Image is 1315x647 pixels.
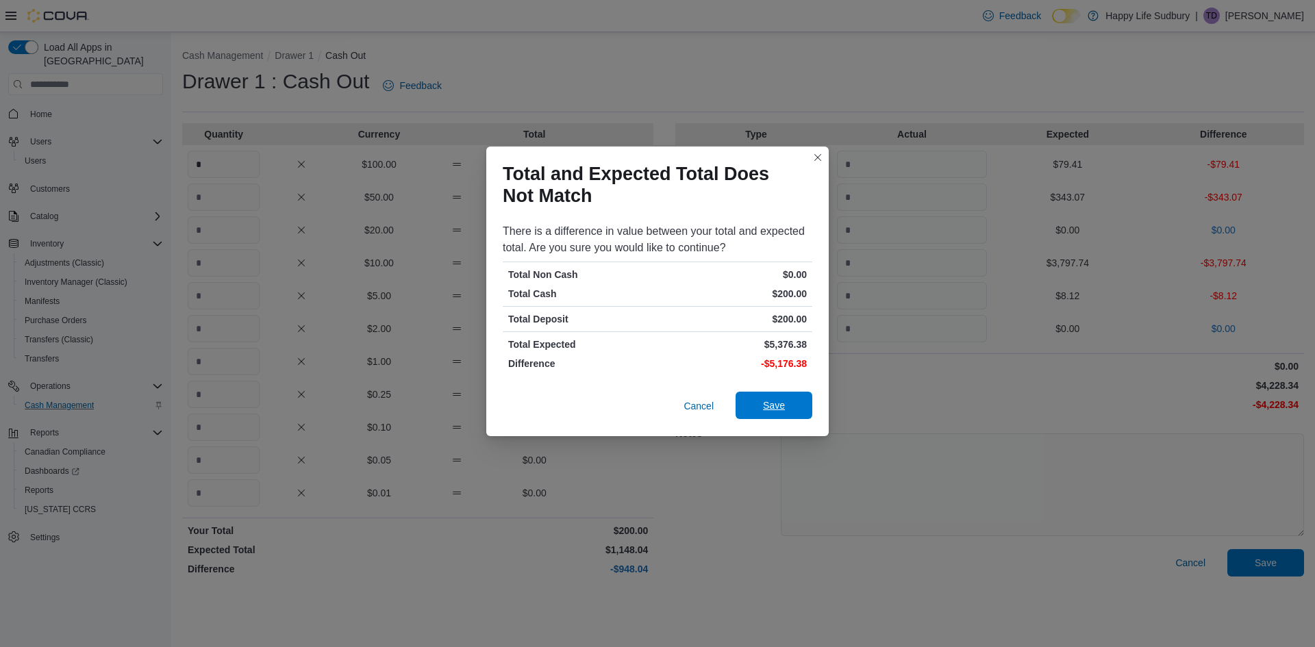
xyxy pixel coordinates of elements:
[508,312,655,326] p: Total Deposit
[503,163,801,207] h1: Total and Expected Total Does Not Match
[508,268,655,281] p: Total Non Cash
[810,149,826,166] button: Closes this modal window
[678,392,719,420] button: Cancel
[684,399,714,413] span: Cancel
[508,357,655,370] p: Difference
[660,268,807,281] p: $0.00
[508,338,655,351] p: Total Expected
[660,338,807,351] p: $5,376.38
[660,357,807,370] p: -$5,176.38
[660,312,807,326] p: $200.00
[736,392,812,419] button: Save
[763,398,785,412] span: Save
[508,287,655,301] p: Total Cash
[503,223,812,256] div: There is a difference in value between your total and expected total. Are you sure you would like...
[660,287,807,301] p: $200.00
